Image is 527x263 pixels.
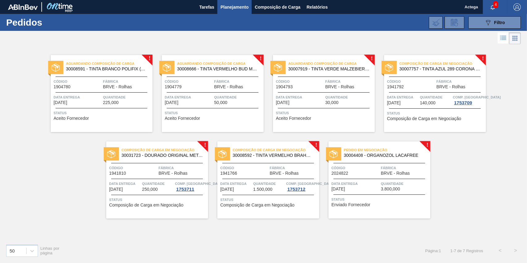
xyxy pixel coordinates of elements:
[387,116,461,121] span: Composição de Carga em Negociação
[159,165,207,171] span: Fábrica
[52,64,60,72] img: status
[97,141,208,219] a: !statusComposição de Carga em Negociação30031723 - DOURADO ORIGINAL METALFIX OR3817 50Código19418...
[177,67,259,71] span: 30008666 - TINTA VERMELHO BUD METALFIX (VM4645/50)
[103,78,151,85] span: Fábrica
[6,19,97,26] h1: Pedidos
[513,3,521,11] img: Logout
[399,67,481,71] span: 30007757 - TINTA AZUL 289 CORONA EXTRA METALFIX
[199,3,214,11] span: Tarefas
[288,61,375,67] span: Aguardando Composição de Carga
[122,147,208,153] span: Composição de Carga em Negociação
[325,78,373,85] span: Fábrica
[286,181,318,192] a: Comp. [GEOGRAPHIC_DATA]1753712
[109,197,207,203] span: Status
[142,181,174,187] span: Quantidade
[220,187,234,192] span: 09/06/2025
[508,243,523,258] button: >
[445,16,464,29] div: Solicitação de Revisão de Pedidos
[319,141,430,219] a: !statusPedido em Negociação30004408 - ORGANOZOL LACAFREECódigo2024822FábricaBRVE - RolhasData ent...
[66,67,148,71] span: 30008591 - TINTA BRANCO POLIFIX (BR1054/55)
[276,94,324,100] span: Data entrega
[483,3,503,11] button: Notificações
[214,94,262,100] span: Quantidade
[387,94,419,100] span: Data entrega
[159,171,188,176] span: BRVE - Rolhas
[286,181,334,187] span: Comp. Carga
[54,110,151,116] span: Status
[165,85,182,89] span: 1904779
[54,78,102,85] span: Código
[425,248,441,253] span: Página : 1
[325,94,373,100] span: Quantidade
[122,153,203,158] span: 30031723 - DOURADO ORIGINAL METALFIX OR3817 50
[220,171,237,176] span: 1941766
[255,3,300,11] span: Composição de Carga
[332,202,370,207] span: Enviado Fornecedor
[177,61,264,67] span: Aguardando Composição de Carga
[153,55,264,132] a: !statusAguardando Composição de Carga30008666 - TINTA VERMELHO BUD METALFIX (VM4645/50)Código1904...
[492,243,508,258] button: <
[332,171,349,176] span: 2024822
[453,94,501,100] span: Comp. Carga
[325,85,354,89] span: BRVE - Rolhas
[220,165,268,171] span: Código
[381,187,400,191] span: 3.800,000
[453,100,473,105] div: 1753709
[276,100,290,105] span: 07/04/2025
[109,181,141,187] span: Data entrega
[509,32,521,44] div: Visão em Cards
[109,187,123,192] span: 01/06/2025
[142,187,158,192] span: 250,000
[165,100,178,105] span: 07/04/2025
[214,100,228,105] span: 50,000
[208,141,319,219] a: !statusComposição de Carga em Negociação30008592 - TINTA VERMELHO BRAHMA METALFIX VM1176/50Código...
[385,64,393,72] img: status
[165,110,262,116] span: Status
[270,165,318,171] span: Fábrica
[399,61,486,67] span: Composição de Carga em Negociação
[214,78,262,85] span: Fábrica
[437,78,484,85] span: Fábrica
[220,3,249,11] span: Planejamento
[325,100,339,105] span: 30,000
[220,197,318,203] span: Status
[307,3,328,11] span: Relatórios
[332,165,379,171] span: Código
[450,248,483,253] span: 1 - 7 de 7 Registros
[493,1,498,8] span: 4
[109,165,157,171] span: Código
[332,181,379,187] span: Data entrega
[276,110,373,116] span: Status
[214,85,243,89] span: BRVE - Rolhas
[276,85,293,89] span: 1904793
[253,187,272,192] span: 1.500,000
[233,147,319,153] span: Composição de Carga em Negociação
[8,4,38,10] img: TNhmsLtSVTkK8tSr43FrP2fwEKptu5GPRR3wAAAABJRU5ErkJggg==
[387,101,401,105] span: 01/06/2025
[468,16,521,29] button: Filtro
[103,100,119,105] span: 225,000
[103,85,132,89] span: BRVE - Rolhas
[54,100,67,105] span: 07/04/2025
[276,116,311,121] span: Aceito Fornecedor
[270,171,299,176] span: BRVE - Rolhas
[54,85,71,89] span: 1904780
[381,171,410,176] span: BRVE - Rolhas
[218,150,226,158] img: status
[54,94,102,100] span: Data entrega
[286,187,307,192] div: 1753712
[54,116,89,121] span: Aceito Fornecedor
[220,203,295,207] span: Composição de Carga em Negociação
[165,94,213,100] span: Data entrega
[276,78,324,85] span: Código
[165,116,200,121] span: Aceito Fornecedor
[10,248,15,253] div: 50
[453,94,484,105] a: Comp. [GEOGRAPHIC_DATA]1753709
[375,55,486,132] a: !statusComposição de Carga em Negociação30007757 - TINTA AZUL 289 CORONA EXTRA METALFIXCódigo1941...
[233,153,314,158] span: 30008592 - TINTA VERMELHO BRAHMA METALFIX VM1176/50
[163,64,171,72] img: status
[107,150,115,158] img: status
[41,55,153,132] a: !statusAguardando Composição de Carga30008591 - TINTA BRANCO POLIFIX (BR1054/55)Código1904780Fábr...
[420,101,436,105] span: 140,000
[344,147,430,153] span: Pedido em Negociação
